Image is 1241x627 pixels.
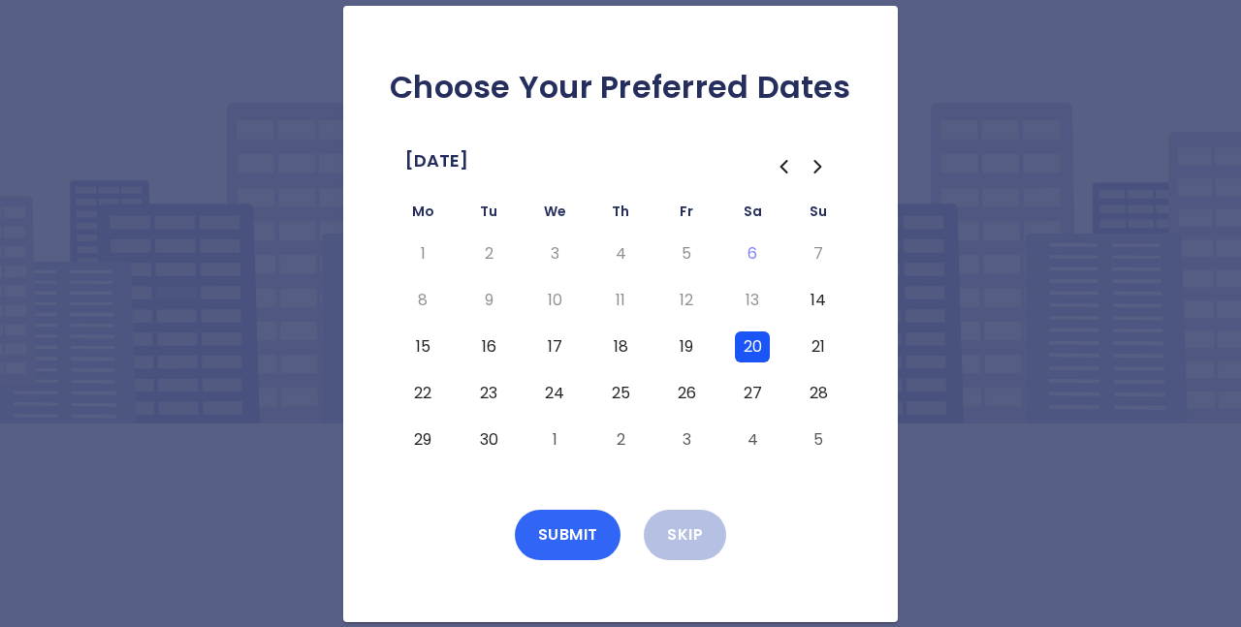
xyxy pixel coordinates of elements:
[405,145,468,176] span: [DATE]
[537,331,572,362] button: Wednesday, September 17th, 2025
[537,285,572,316] button: Wednesday, September 10th, 2025
[56,122,72,138] img: tab_domain_overview_orange.svg
[801,238,836,269] button: Sunday, September 7th, 2025
[390,200,456,231] th: Monday
[735,378,770,409] button: Saturday, September 27th, 2025
[537,238,572,269] button: Wednesday, September 3rd, 2025
[603,378,638,409] button: Thursday, September 25th, 2025
[719,200,785,231] th: Saturday
[217,124,320,137] div: Keywords by Traffic
[669,424,704,455] button: Friday, October 3rd, 2025
[801,285,836,316] button: Sunday, September 14th, 2025
[537,378,572,409] button: Wednesday, September 24th, 2025
[801,424,836,455] button: Sunday, October 5th, 2025
[471,378,506,409] button: Tuesday, September 23rd, 2025
[669,285,704,316] button: Friday, September 12th, 2025
[603,285,638,316] button: Thursday, September 11th, 2025
[653,200,719,231] th: Friday
[735,331,770,362] button: Saturday, September 20th, 2025, selected
[801,378,836,409] button: Sunday, September 28th, 2025
[735,285,770,316] button: Saturday, September 13th, 2025
[54,31,95,47] div: v 4.0.25
[522,200,588,231] th: Wednesday
[644,510,726,560] button: Skip
[785,200,851,231] th: Sunday
[471,238,506,269] button: Tuesday, September 2nd, 2025
[31,31,47,47] img: logo_orange.svg
[471,285,506,316] button: Tuesday, September 9th, 2025
[405,285,440,316] button: Monday, September 8th, 2025
[603,238,638,269] button: Thursday, September 4th, 2025
[390,200,851,463] table: September 2025
[669,238,704,269] button: Friday, September 5th, 2025
[669,378,704,409] button: Friday, September 26th, 2025
[801,331,836,362] button: Sunday, September 21st, 2025
[405,378,440,409] button: Monday, September 22nd, 2025
[31,50,47,66] img: website_grey.svg
[588,200,653,231] th: Thursday
[735,238,770,269] button: Today, Saturday, September 6th, 2025
[537,424,572,455] button: Wednesday, October 1st, 2025
[471,424,506,455] button: Tuesday, September 30th, 2025
[374,68,867,107] h2: Choose Your Preferred Dates
[669,331,704,362] button: Friday, September 19th, 2025
[78,124,174,137] div: Domain Overview
[603,424,638,455] button: Thursday, October 2nd, 2025
[766,149,801,184] button: Go to the Previous Month
[515,510,621,560] button: Submit
[456,200,522,231] th: Tuesday
[735,424,770,455] button: Saturday, October 4th, 2025
[603,331,638,362] button: Thursday, September 18th, 2025
[405,238,440,269] button: Monday, September 1st, 2025
[471,331,506,362] button: Tuesday, September 16th, 2025
[405,331,440,362] button: Monday, September 15th, 2025
[801,149,836,184] button: Go to the Next Month
[196,122,211,138] img: tab_keywords_by_traffic_grey.svg
[50,50,213,66] div: Domain: [DOMAIN_NAME]
[405,424,440,455] button: Monday, September 29th, 2025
